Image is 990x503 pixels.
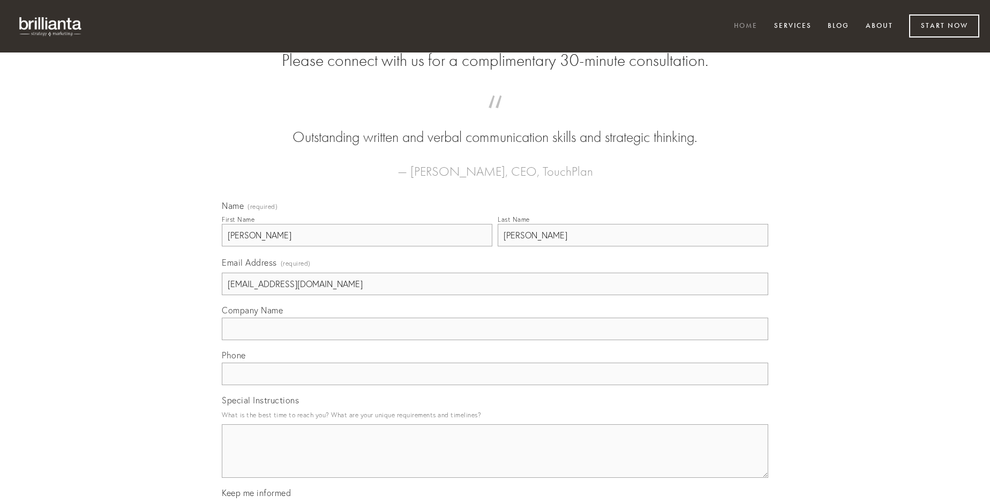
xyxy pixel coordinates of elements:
[222,305,283,316] span: Company Name
[222,395,299,406] span: Special Instructions
[727,18,764,35] a: Home
[859,18,900,35] a: About
[11,11,91,42] img: brillianta - research, strategy, marketing
[222,350,246,361] span: Phone
[222,200,244,211] span: Name
[821,18,856,35] a: Blog
[239,106,751,127] span: “
[222,50,768,71] h2: Please connect with us for a complimentary 30-minute consultation.
[498,215,530,223] div: Last Name
[222,487,291,498] span: Keep me informed
[247,204,277,210] span: (required)
[239,148,751,182] figcaption: — [PERSON_NAME], CEO, TouchPlan
[909,14,979,37] a: Start Now
[222,408,768,422] p: What is the best time to reach you? What are your unique requirements and timelines?
[239,106,751,148] blockquote: Outstanding written and verbal communication skills and strategic thinking.
[281,256,311,271] span: (required)
[222,257,277,268] span: Email Address
[222,215,254,223] div: First Name
[767,18,819,35] a: Services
